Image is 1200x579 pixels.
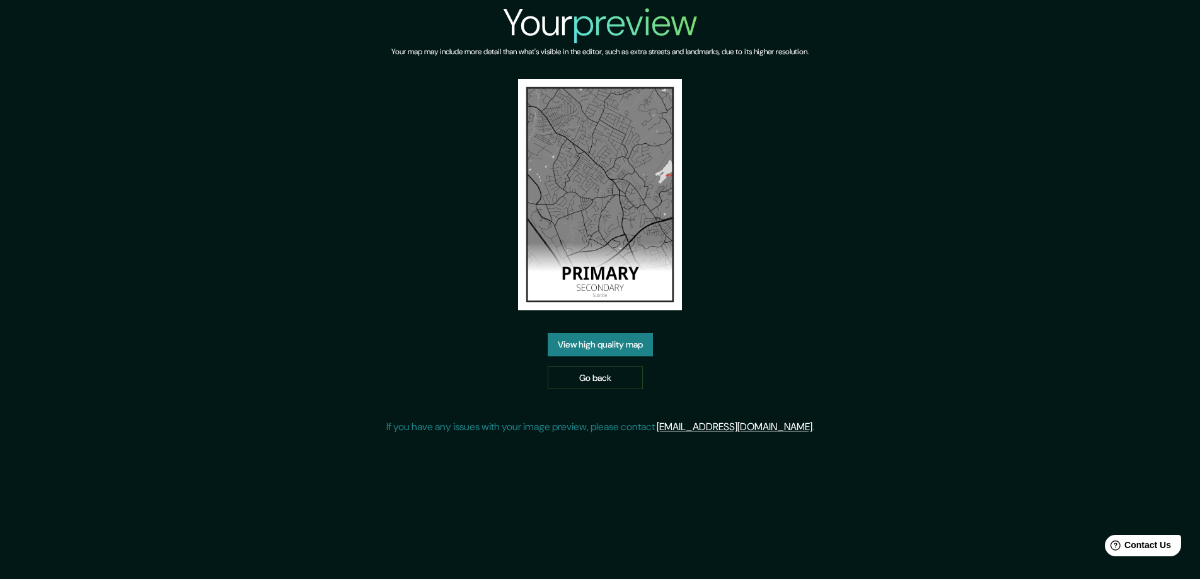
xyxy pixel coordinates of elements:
a: [EMAIL_ADDRESS][DOMAIN_NAME] [657,420,812,433]
p: If you have any issues with your image preview, please contact . [386,419,814,435]
h6: Your map may include more detail than what's visible in the editor, such as extra streets and lan... [391,45,809,59]
img: created-map-preview [518,79,682,310]
a: Go back [548,366,643,390]
iframe: Help widget launcher [1088,530,1186,565]
a: View high quality map [548,333,653,356]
